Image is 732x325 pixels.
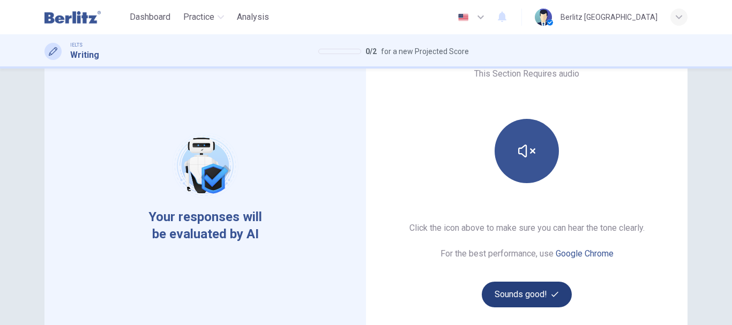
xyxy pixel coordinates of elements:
span: Analysis [237,11,269,24]
div: Berlitz [GEOGRAPHIC_DATA] [561,11,658,24]
img: Berlitz Latam logo [44,6,101,28]
span: Dashboard [130,11,170,24]
button: Analysis [233,7,273,27]
h6: Click the icon above to make sure you can hear the tone clearly. [409,222,645,235]
img: Profile picture [535,9,552,26]
img: robot icon [171,132,239,200]
h1: Writing [70,49,99,62]
button: Practice [179,7,228,27]
button: Dashboard [125,7,175,27]
a: Google Chrome [556,248,614,259]
span: for a new Projected Score [381,45,469,58]
a: Berlitz Latam logo [44,6,125,28]
h6: For the best performance, use [440,247,614,260]
span: 0 / 2 [365,45,377,58]
span: Your responses will be evaluated by AI [140,208,271,243]
h6: This Section Requires audio [474,67,579,80]
span: Practice [183,11,214,24]
img: en [457,13,470,21]
span: IELTS [70,41,83,49]
button: Sounds good! [482,282,572,307]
